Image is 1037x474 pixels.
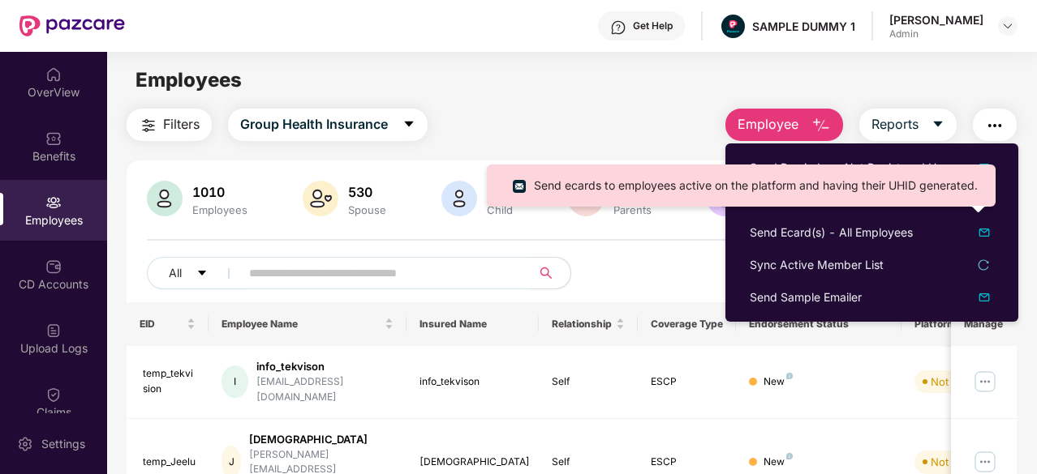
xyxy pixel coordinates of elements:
[972,369,998,395] img: manageButton
[163,114,200,135] span: Filters
[786,453,793,459] img: svg+xml;base64,PHN2ZyB4bWxucz0iaHR0cDovL3d3dy53My5vcmcvMjAwMC9zdmciIHdpZHRoPSI4IiBoZWlnaHQ9IjgiIH...
[889,12,983,28] div: [PERSON_NAME]
[651,455,724,470] div: ESCP
[859,109,957,141] button: Reportscaret-down
[738,114,798,135] span: Employee
[552,455,625,470] div: Self
[420,374,526,390] div: info_tekvison
[638,302,737,346] th: Coverage Type
[147,181,183,216] img: svg+xml;base64,PHN2ZyB4bWxucz0iaHR0cDovL3d3dy53My5vcmcvMjAwMC9zdmciIHhtbG5zOnhsaW5rPSJodHRwOi8vd3...
[764,455,793,470] div: New
[539,302,638,346] th: Relationship
[752,19,855,34] div: SAMPLE DUMMY 1
[209,302,407,346] th: Employee Name
[189,203,251,216] div: Employees
[45,258,62,275] img: svg+xml;base64,PHN2ZyBpZD0iQ0RfQWNjb3VudHMiIGRhdGEtbmFtZT0iQ0QgQWNjb3VudHMiIHhtbG5zPSJodHRwOi8vd3...
[764,374,793,390] div: New
[37,436,90,452] div: Settings
[750,224,913,241] div: Send Ecard(s) - All Employees
[750,288,862,306] div: Send Sample Emailer
[531,257,571,289] button: search
[136,68,242,92] span: Employees
[750,256,884,274] div: Sync Active Member List
[985,116,1005,135] img: svg+xml;base64,PHN2ZyB4bWxucz0iaHR0cDovL3d3dy53My5vcmcvMjAwMC9zdmciIHdpZHRoPSIyNCIgaGVpZ2h0PSIyNC...
[17,436,33,452] img: svg+xml;base64,PHN2ZyBpZD0iU2V0dGluZy0yMHgyMCIgeG1sbnM9Imh0dHA6Ly93d3cudzMub3JnLzIwMDAvc3ZnIiB3aW...
[303,181,338,216] img: svg+xml;base64,PHN2ZyB4bWxucz0iaHR0cDovL3d3dy53My5vcmcvMjAwMC9zdmciIHhtbG5zOnhsaW5rPSJodHRwOi8vd3...
[45,194,62,211] img: svg+xml;base64,PHN2ZyBpZD0iRW1wbG95ZWVzIiB4bWxucz0iaHR0cDovL3d3dy53My5vcmcvMjAwMC9zdmciIHdpZHRoPS...
[531,267,562,280] span: search
[420,455,526,470] div: [DEMOGRAPHIC_DATA]
[345,203,389,216] div: Spouse
[633,19,673,32] div: Get Help
[441,181,477,216] img: svg+xml;base64,PHN2ZyB4bWxucz0iaHR0cDovL3d3dy53My5vcmcvMjAwMC9zdmciIHhtbG5zOnhsaW5rPSJodHRwOi8vd3...
[169,264,182,282] span: All
[932,117,944,132] span: caret-down
[534,178,978,192] span: Send ecards to employees active on the platform and having their UHID generated.
[750,159,958,177] div: Send Reminder - Not Registered Users
[610,19,626,36] img: svg+xml;base64,PHN2ZyBpZD0iSGVscC0zMngzMiIgeG1sbnM9Imh0dHA6Ly93d3cudzMub3JnLzIwMDAvc3ZnIiB3aWR0aD...
[975,288,994,307] img: svg+xml;base64,PHN2ZyB4bWxucz0iaHR0cDovL3d3dy53My5vcmcvMjAwMC9zdmciIHhtbG5zOnhsaW5rPSJodHRwOi8vd3...
[345,184,389,200] div: 530
[889,28,983,41] div: Admin
[147,257,246,289] button: Allcaret-down
[1001,19,1014,32] img: svg+xml;base64,PHN2ZyBpZD0iRHJvcGRvd24tMzJ4MzIiIHhtbG5zPSJodHRwOi8vd3d3LnczLm9yZy8yMDAwL3N2ZyIgd2...
[978,259,989,271] span: reload
[222,318,381,331] span: Employee Name
[228,109,428,141] button: Group Health Insurancecaret-down
[721,15,745,38] img: Pazcare_Alternative_logo-01-01.png
[552,374,625,390] div: Self
[45,66,62,83] img: svg+xml;base64,PHN2ZyBpZD0iSG9tZSIgeG1sbnM9Imh0dHA6Ly93d3cudzMub3JnLzIwMDAvc3ZnIiB3aWR0aD0iMjAiIG...
[196,267,208,280] span: caret-down
[45,130,62,147] img: svg+xml;base64,PHN2ZyBpZD0iQmVuZWZpdHMiIHhtbG5zPSJodHRwOi8vd3d3LnczLm9yZy8yMDAwL3N2ZyIgd2lkdGg9Ij...
[139,116,158,135] img: svg+xml;base64,PHN2ZyB4bWxucz0iaHR0cDovL3d3dy53My5vcmcvMjAwMC9zdmciIHdpZHRoPSIyNCIgaGVpZ2h0PSIyNC...
[127,109,212,141] button: Filters
[249,432,394,447] div: [DEMOGRAPHIC_DATA]
[513,180,526,193] img: svg+xml;base64,PHN2ZyB4bWxucz0iaHR0cDovL3d3dy53My5vcmcvMjAwMC9zdmciIHdpZHRoPSIxNi4zNjMiIGhlaWdodD...
[222,365,248,398] div: I
[975,158,994,177] img: dropDownIcon
[786,373,793,379] img: svg+xml;base64,PHN2ZyB4bWxucz0iaHR0cDovL3d3dy53My5vcmcvMjAwMC9zdmciIHdpZHRoPSI4IiBoZWlnaHQ9IjgiIH...
[402,117,415,132] span: caret-down
[140,318,184,331] span: EID
[189,184,251,200] div: 1010
[975,223,994,242] img: dropDownIcon
[871,114,919,135] span: Reports
[19,15,125,36] img: New Pazcare Logo
[143,366,196,397] div: temp_tekvision
[931,454,990,470] div: Not Verified
[407,302,539,346] th: Insured Name
[811,116,831,135] img: svg+xml;base64,PHN2ZyB4bWxucz0iaHR0cDovL3d3dy53My5vcmcvMjAwMC9zdmciIHhtbG5zOnhsaW5rPSJodHRwOi8vd3...
[256,374,394,405] div: [EMAIL_ADDRESS][DOMAIN_NAME]
[651,374,724,390] div: ESCP
[256,359,394,374] div: info_tekvison
[552,318,613,331] span: Relationship
[725,109,843,141] button: Employee
[931,374,990,390] div: Not Verified
[45,386,62,403] img: svg+xml;base64,PHN2ZyBpZD0iQ2xhaW0iIHhtbG5zPSJodHRwOi8vd3d3LnczLm9yZy8yMDAwL3N2ZyIgd2lkdGg9IjIwIi...
[240,114,388,135] span: Group Health Insurance
[127,302,209,346] th: EID
[143,455,196,470] div: temp_Jeelu
[45,322,62,339] img: svg+xml;base64,PHN2ZyBpZD0iVXBsb2FkX0xvZ3MiIGRhdGEtbmFtZT0iVXBsb2FkIExvZ3MiIHhtbG5zPSJodHRwOi8vd3...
